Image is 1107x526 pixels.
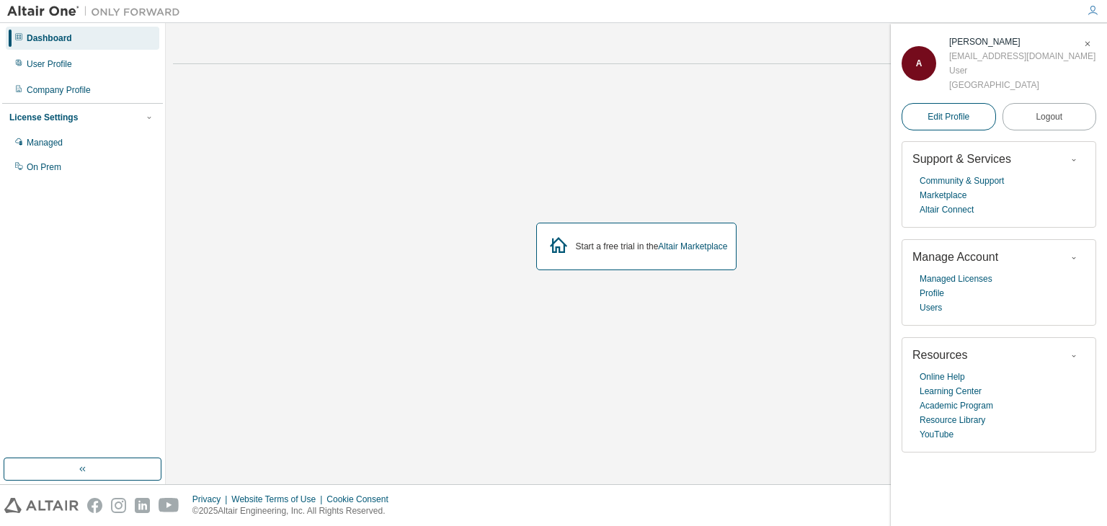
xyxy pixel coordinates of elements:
button: Logout [1002,103,1097,130]
div: Website Terms of Use [231,494,326,505]
span: Manage Account [912,251,998,263]
div: Privacy [192,494,231,505]
img: altair_logo.svg [4,498,79,513]
img: Altair One [7,4,187,19]
a: Altair Marketplace [658,241,727,251]
a: Managed Licenses [920,272,992,286]
a: Community & Support [920,174,1004,188]
a: Altair Connect [920,202,974,217]
div: User [949,63,1095,78]
div: [GEOGRAPHIC_DATA] [949,78,1095,92]
a: Marketplace [920,188,966,202]
div: Start a free trial in the [576,241,728,252]
span: Logout [1036,110,1062,124]
span: Support & Services [912,153,1011,165]
div: Managed [27,137,63,148]
div: On Prem [27,161,61,173]
a: Resource Library [920,413,985,427]
span: Resources [912,349,967,361]
a: YouTube [920,427,953,442]
div: Company Profile [27,84,91,96]
a: Users [920,300,942,315]
img: instagram.svg [111,498,126,513]
a: Academic Program [920,398,993,413]
span: Edit Profile [928,111,969,122]
a: Profile [920,286,944,300]
a: Edit Profile [902,103,996,130]
div: Cookie Consent [326,494,396,505]
img: linkedin.svg [135,498,150,513]
img: facebook.svg [87,498,102,513]
span: A [916,58,922,68]
div: Dashboard [27,32,72,44]
div: ATHUL KRISHNA K [949,35,1095,49]
a: Online Help [920,370,965,384]
img: youtube.svg [159,498,179,513]
div: License Settings [9,112,78,123]
p: © 2025 Altair Engineering, Inc. All Rights Reserved. [192,505,397,517]
div: User Profile [27,58,72,70]
div: [EMAIL_ADDRESS][DOMAIN_NAME] [949,49,1095,63]
a: Learning Center [920,384,982,398]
